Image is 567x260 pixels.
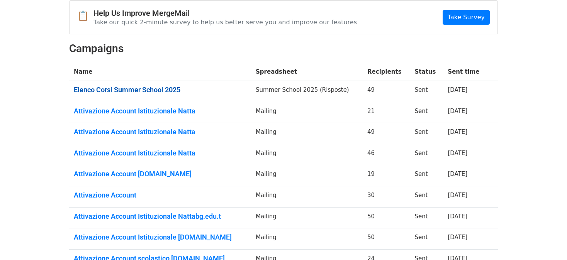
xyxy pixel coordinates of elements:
[251,228,363,250] td: Mailing
[448,171,467,177] a: [DATE]
[448,108,467,115] a: [DATE]
[251,207,363,228] td: Mailing
[448,150,467,157] a: [DATE]
[443,63,488,81] th: Sent time
[74,86,246,94] a: Elenco Corsi Summer School 2025
[251,102,363,123] td: Mailing
[448,192,467,199] a: [DATE]
[410,81,443,102] td: Sent
[410,63,443,81] th: Status
[363,63,410,81] th: Recipients
[410,144,443,165] td: Sent
[251,186,363,208] td: Mailing
[74,212,246,221] a: Attivazione Account Istituzionale Nattabg.edu.t
[363,207,410,228] td: 50
[363,81,410,102] td: 49
[74,107,246,115] a: Attivazione Account Istituzionale Natta
[410,186,443,208] td: Sent
[69,42,498,55] h2: Campaigns
[363,186,410,208] td: 30
[410,165,443,186] td: Sent
[448,234,467,241] a: [DATE]
[528,223,567,260] iframe: Chat Widget
[363,123,410,144] td: 49
[251,144,363,165] td: Mailing
[443,10,490,25] a: Take Survey
[448,213,467,220] a: [DATE]
[410,102,443,123] td: Sent
[251,165,363,186] td: Mailing
[251,63,363,81] th: Spreadsheet
[410,123,443,144] td: Sent
[74,149,246,157] a: Attivazione Account Istituzionale Natta
[448,86,467,93] a: [DATE]
[363,228,410,250] td: 50
[448,128,467,135] a: [DATE]
[410,207,443,228] td: Sent
[528,223,567,260] div: Widget chat
[251,123,363,144] td: Mailing
[363,102,410,123] td: 21
[74,170,246,178] a: Attivazione Account [DOMAIN_NAME]
[251,81,363,102] td: Summer School 2025 (Risposte)
[74,191,246,199] a: Attivazione Account
[93,18,357,26] p: Take our quick 2-minute survey to help us better serve you and improve our features
[363,144,410,165] td: 46
[74,128,246,136] a: Attivazione Account Istituzionale Natta
[363,165,410,186] td: 19
[74,233,246,241] a: Attivazione Account Istituzionale [DOMAIN_NAME]
[93,8,357,18] h4: Help Us Improve MergeMail
[77,10,93,22] span: 📋
[69,63,251,81] th: Name
[410,228,443,250] td: Sent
